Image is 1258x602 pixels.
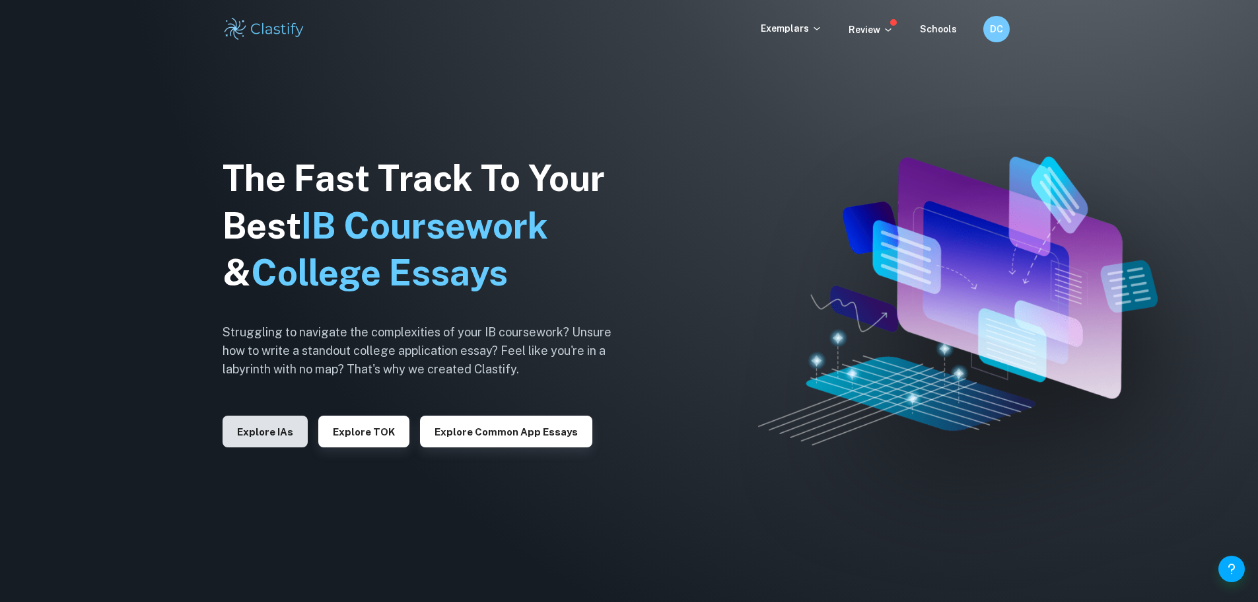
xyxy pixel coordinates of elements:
h1: The Fast Track To Your Best & [223,155,632,297]
a: Explore TOK [318,425,409,437]
p: Review [849,22,893,37]
button: Explore IAs [223,416,308,447]
h6: DC [989,22,1004,36]
p: Exemplars [761,21,822,36]
img: Clastify hero [758,157,1158,445]
button: DC [983,16,1010,42]
a: Schools [920,24,957,34]
a: Explore IAs [223,425,308,437]
h6: Struggling to navigate the complexities of your IB coursework? Unsure how to write a standout col... [223,323,632,379]
button: Help and Feedback [1218,556,1245,582]
span: College Essays [251,252,508,293]
button: Explore TOK [318,416,409,447]
img: Clastify logo [223,16,306,42]
a: Explore Common App essays [420,425,592,437]
span: IB Coursework [301,205,548,246]
button: Explore Common App essays [420,416,592,447]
